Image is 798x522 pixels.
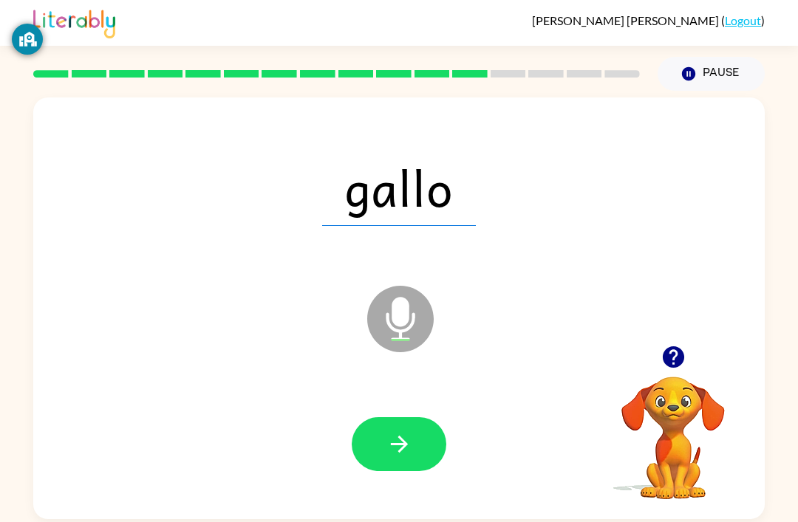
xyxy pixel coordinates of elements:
[12,24,43,55] button: GoGuardian Privacy Information
[33,6,115,38] img: Literably
[725,13,761,27] a: Logout
[658,57,765,91] button: Pause
[322,149,476,226] span: gallo
[532,13,721,27] span: [PERSON_NAME] [PERSON_NAME]
[599,354,747,501] video: Your browser must support playing .mp4 files to use Literably. Please try using another browser.
[532,13,765,27] div: ( )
